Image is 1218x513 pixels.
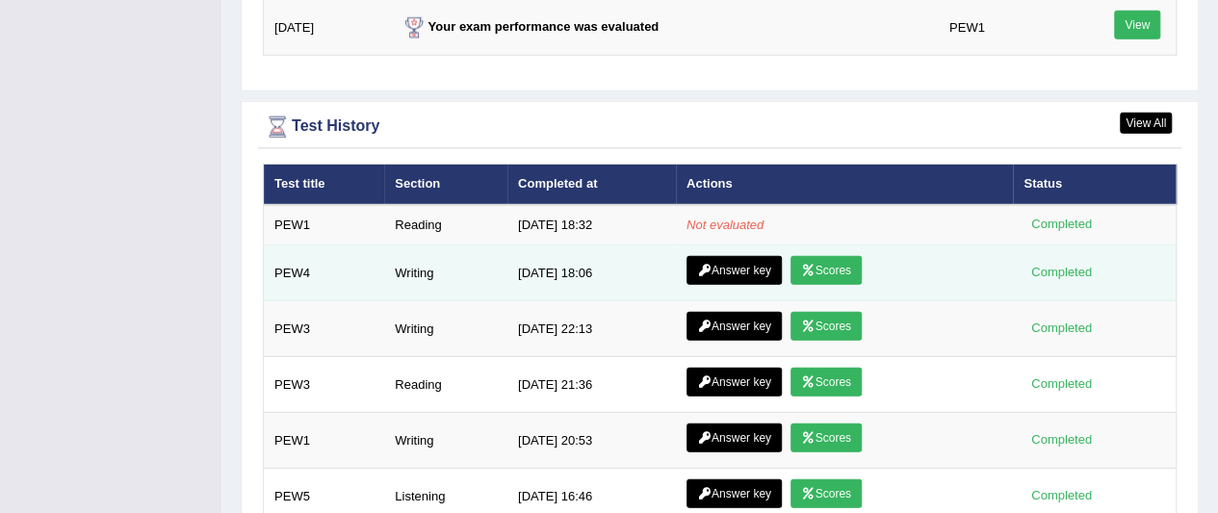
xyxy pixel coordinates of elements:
[264,245,385,301] td: PEW4
[1024,319,1099,339] div: Completed
[384,357,507,413] td: Reading
[264,301,385,357] td: PEW3
[507,165,676,205] th: Completed at
[1114,11,1160,39] a: View
[1013,165,1176,205] th: Status
[1024,486,1099,506] div: Completed
[507,301,676,357] td: [DATE] 22:13
[507,413,676,469] td: [DATE] 20:53
[790,256,862,285] a: Scores
[507,205,676,245] td: [DATE] 18:32
[687,256,782,285] a: Answer key
[790,423,862,452] a: Scores
[507,245,676,301] td: [DATE] 18:06
[264,165,385,205] th: Test title
[400,19,660,34] strong: Your exam performance was evaluated
[384,205,507,245] td: Reading
[384,301,507,357] td: Writing
[507,357,676,413] td: [DATE] 21:36
[1024,215,1099,235] div: Completed
[1024,263,1099,283] div: Completed
[687,479,782,508] a: Answer key
[687,423,782,452] a: Answer key
[790,312,862,341] a: Scores
[264,413,385,469] td: PEW1
[687,368,782,397] a: Answer key
[263,113,1177,141] div: Test History
[676,165,1013,205] th: Actions
[1024,374,1099,395] div: Completed
[1120,113,1172,134] a: View All
[384,245,507,301] td: Writing
[687,218,764,232] em: Not evaluated
[687,312,782,341] a: Answer key
[384,413,507,469] td: Writing
[264,205,385,245] td: PEW1
[790,368,862,397] a: Scores
[1024,430,1099,450] div: Completed
[384,165,507,205] th: Section
[790,479,862,508] a: Scores
[264,357,385,413] td: PEW3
